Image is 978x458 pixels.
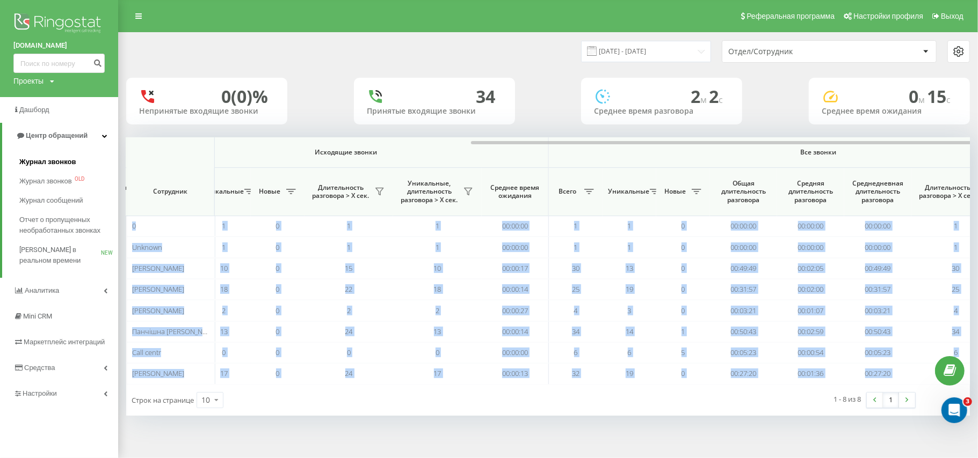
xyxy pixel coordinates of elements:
span: 0 [682,242,685,252]
span: Средняя длительность разговора [785,179,836,204]
span: 2 [222,306,226,315]
span: Новые [256,187,283,196]
span: 1 [628,221,632,231]
span: м [918,94,927,106]
span: 25 [952,284,960,294]
span: 3 [963,397,972,406]
span: Панчішна [PERSON_NAME] [132,327,219,336]
span: Среднее время ожидания [490,183,540,200]
div: Среднее время разговора [594,107,729,116]
span: [PERSON_NAME] [132,284,184,294]
td: 00:31:57 [710,279,777,300]
span: 0 [347,348,351,357]
td: 00:49:49 [844,258,911,279]
td: 00:05:23 [710,342,777,363]
td: 00:00:00 [844,237,911,257]
span: 10 [434,263,441,273]
div: 34 [476,86,496,107]
span: Сотрудник [135,187,205,196]
span: Длительность разговора > Х сек. [310,183,372,200]
span: 0 [276,263,280,273]
span: 0 [276,221,280,231]
td: 00:50:43 [710,321,777,342]
span: 0 [909,85,927,108]
span: 15 [927,85,951,108]
span: 0 [682,221,685,231]
span: 19 [626,368,633,378]
span: 0 [276,348,280,357]
span: 1 [628,242,632,252]
span: 0 [682,284,685,294]
td: 00:02:05 [777,258,844,279]
td: 00:00:13 [482,363,549,384]
td: 00:00:00 [482,237,549,257]
td: 00:00:00 [777,216,844,237]
span: Настройки профиля [853,12,923,20]
span: 1 [347,242,351,252]
span: Аналитика [25,286,59,294]
iframe: Intercom live chat [941,397,967,423]
span: 13 [434,327,441,336]
td: 00:01:36 [777,363,844,384]
span: 6 [574,348,578,357]
span: 6 [954,348,958,357]
td: 00:00:00 [777,237,844,257]
span: Журнал сообщений [19,195,83,206]
span: 22 [345,284,353,294]
span: Центр обращений [26,131,88,139]
a: [DOMAIN_NAME] [13,40,105,51]
span: 0 [222,348,226,357]
span: Средства [24,364,55,372]
span: 15 [345,263,353,273]
td: 00:00:14 [482,321,549,342]
span: 2 [436,306,439,315]
span: 3 [628,306,632,315]
td: 00:01:07 [777,300,844,321]
span: 4 [574,306,578,315]
span: 0 [276,368,280,378]
span: 13 [626,263,633,273]
span: 1 [222,242,226,252]
td: 00:02:00 [777,279,844,300]
div: Проекты [13,76,44,86]
span: Настройки [23,389,57,397]
span: c [719,94,723,106]
td: 00:00:27 [482,300,549,321]
td: 00:00:14 [482,279,549,300]
td: 00:27:20 [710,363,777,384]
span: 30 [952,263,960,273]
td: 00:49:49 [710,258,777,279]
div: Непринятые входящие звонки [139,107,274,116]
a: 1 [883,393,899,408]
span: 1 [347,221,351,231]
div: 1 - 8 из 8 [834,394,861,404]
td: 00:05:23 [844,342,911,363]
a: Журнал звонковOLD [19,172,118,191]
span: Уникальные, длительность разговора > Х сек. [399,179,460,204]
span: Общая длительность разговора [718,179,769,204]
span: Mini CRM [23,312,52,320]
span: 1 [436,221,439,231]
span: 24 [345,368,353,378]
span: 25 [572,284,579,294]
span: 17 [434,368,441,378]
td: 00:03:21 [844,300,911,321]
a: [PERSON_NAME] в реальном времениNEW [19,240,118,270]
td: 00:03:21 [710,300,777,321]
span: 0 [682,263,685,273]
span: Реферальная программа [747,12,835,20]
span: [PERSON_NAME] [132,263,184,273]
span: Дашборд [19,106,49,114]
td: 00:00:17 [482,258,549,279]
span: Выход [941,12,963,20]
a: Журнал сообщений [19,191,118,210]
td: 00:00:00 [710,216,777,237]
span: 0 [276,306,280,315]
span: [PERSON_NAME] [132,306,184,315]
span: 32 [572,368,579,378]
td: 00:00:00 [710,237,777,257]
span: 34 [572,327,579,336]
td: 00:50:43 [844,321,911,342]
span: Строк на странице [132,395,194,405]
span: 1 [574,242,578,252]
